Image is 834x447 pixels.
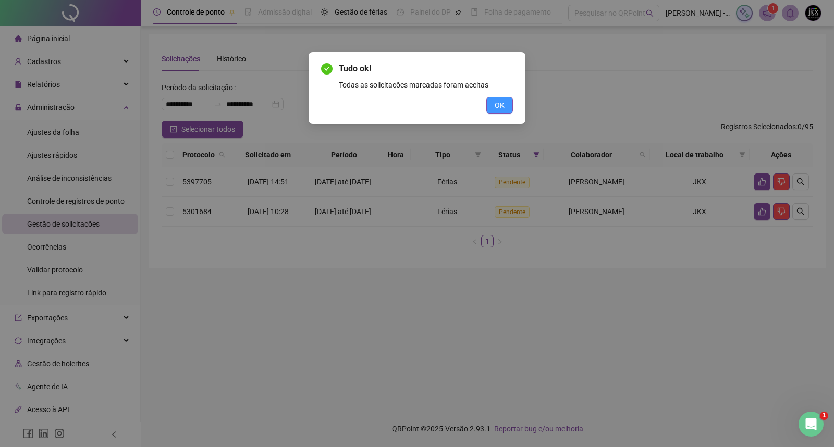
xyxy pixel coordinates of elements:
[339,79,513,91] div: Todas as solicitações marcadas foram aceitas
[339,63,513,75] span: Tudo ok!
[495,100,505,111] span: OK
[799,412,824,437] iframe: Intercom live chat
[486,97,513,114] button: OK
[321,63,333,74] span: check-circle
[820,412,828,420] span: 1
